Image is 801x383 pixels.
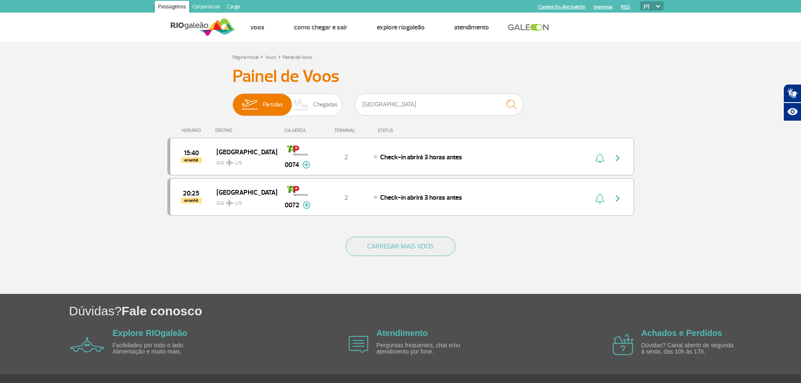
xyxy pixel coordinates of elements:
[377,23,425,32] a: Explore RIOgaleão
[236,94,263,116] img: slider-embarque
[184,150,199,156] span: 2025-09-30 15:40:00
[344,193,348,202] span: 2
[641,328,722,338] a: Achados e Perdidos
[226,200,233,206] img: destiny_airplane.svg
[217,187,270,198] span: [GEOGRAPHIC_DATA]
[783,84,801,121] div: Plugin de acessibilidade da Hand Talk.
[217,195,270,207] span: GIG
[181,157,202,163] span: amanhã
[183,190,199,196] span: 2025-09-30 20:25:00
[235,159,242,167] span: LIS
[595,193,604,203] img: sino-painel-voo.svg
[355,93,523,116] input: Voo, cidade ou cia aérea
[122,304,202,318] span: Fale conosco
[223,1,243,14] a: Cargo
[380,153,462,161] span: Check-in abrirá 3 horas antes
[265,54,276,61] a: Voos
[70,337,104,352] img: airplane icon
[289,94,314,116] img: slider-desembarque
[346,237,455,256] button: CARREGAR MAIS VOOS
[595,153,604,163] img: sino-painel-voo.svg
[283,54,312,61] a: Painel de Voos
[621,4,630,10] a: RQS
[235,200,242,207] span: LIS
[613,153,623,163] img: seta-direita-painel-voo.svg
[313,94,338,116] span: Chegadas
[277,128,319,133] div: CIA AÉREA
[783,84,801,103] button: Abrir tradutor de língua de sinais.
[250,23,264,32] a: Voos
[641,342,738,355] p: Dúvidas? Canal aberto de segunda à sexta, das 10h às 17h.
[215,128,277,133] div: DESTINO
[344,153,348,161] span: 2
[170,128,216,133] div: HORÁRIO
[285,200,299,210] span: 0072
[181,198,202,203] span: amanhã
[594,4,613,10] a: Imprensa
[263,94,283,116] span: Partidas
[319,128,373,133] div: TERMINAL
[376,328,428,338] a: Atendimento
[285,160,299,170] span: 0074
[113,342,209,355] p: Facilidades por todo o lado. Alimentação e muito mais.
[613,193,623,203] img: seta-direita-painel-voo.svg
[302,161,310,169] img: mais-info-painel-voo.svg
[217,146,270,157] span: [GEOGRAPHIC_DATA]
[783,103,801,121] button: Abrir recursos assistivos.
[303,201,311,209] img: mais-info-painel-voo.svg
[454,23,489,32] a: Atendimento
[113,328,188,338] a: Explore RIOgaleão
[373,128,442,133] div: STATUS
[217,155,270,167] span: GIG
[376,342,473,355] p: Perguntas frequentes, chat e/ou atendimento por fone.
[613,334,633,355] img: airplane icon
[233,66,569,87] h3: Painel de Voos
[349,336,368,353] img: airplane icon
[226,159,233,166] img: destiny_airplane.svg
[69,302,801,320] h1: Dúvidas?
[278,52,281,61] a: >
[538,4,585,10] a: Compra On-line GaleOn
[380,193,462,202] span: Check-in abrirá 3 horas antes
[155,1,189,14] a: Passageiros
[260,52,263,61] a: >
[233,54,259,61] a: Página Inicial
[189,1,223,14] a: Corporativo
[294,23,347,32] a: Como chegar e sair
